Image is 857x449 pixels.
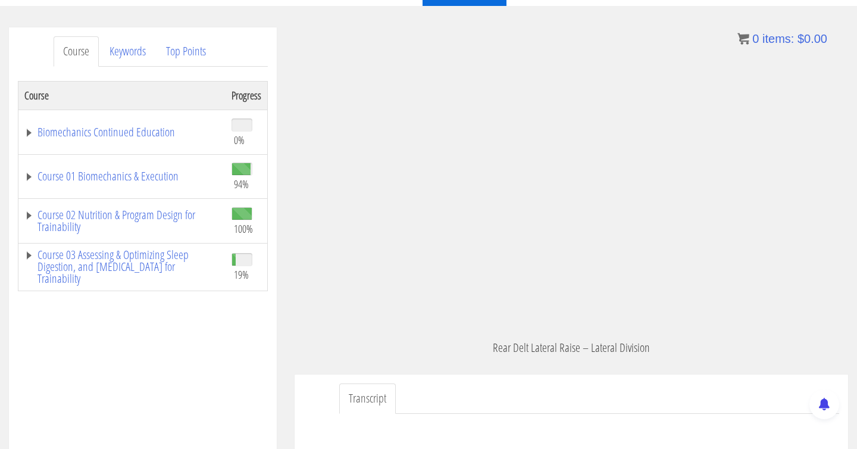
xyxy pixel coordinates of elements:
[339,383,396,414] a: Transcript
[797,32,827,45] bdi: 0.00
[797,32,804,45] span: $
[234,268,249,281] span: 19%
[226,81,268,110] th: Progress
[737,33,749,45] img: icon11.png
[157,36,215,67] a: Top Points
[295,339,848,357] p: Rear Delt Lateral Raise – Lateral Division
[234,222,253,235] span: 100%
[24,170,220,182] a: Course 01 Biomechanics & Execution
[24,126,220,138] a: Biomechanics Continued Education
[24,249,220,285] a: Course 03 Assessing & Optimizing Sleep Digestion, and [MEDICAL_DATA] for Trainability
[752,32,759,45] span: 0
[100,36,155,67] a: Keywords
[737,32,827,45] a: 0 items: $0.00
[54,36,99,67] a: Course
[234,177,249,191] span: 94%
[18,81,226,110] th: Course
[762,32,794,45] span: items:
[234,133,245,146] span: 0%
[24,209,220,233] a: Course 02 Nutrition & Program Design for Trainability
